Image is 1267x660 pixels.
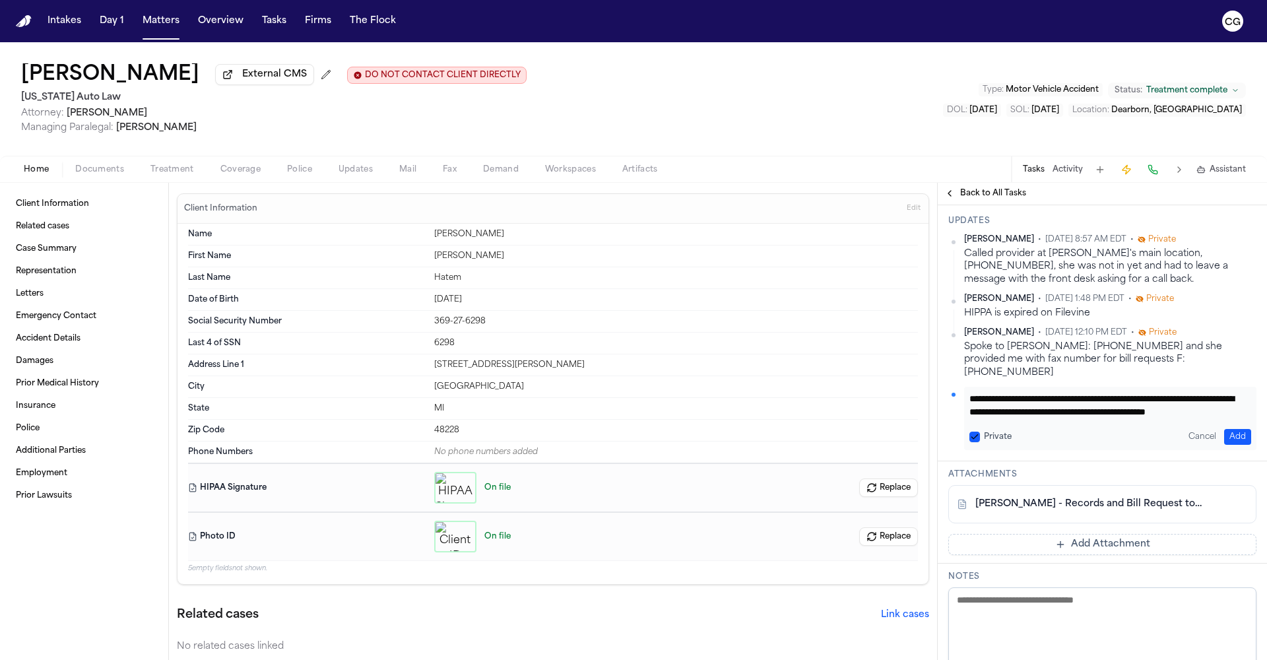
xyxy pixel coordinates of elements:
[969,106,997,114] span: [DATE]
[964,234,1034,245] span: [PERSON_NAME]
[434,425,918,436] div: 48228
[948,469,1256,480] h3: Attachments
[188,316,426,327] dt: Social Security Number
[1023,164,1045,175] button: Tasks
[21,63,199,87] h1: [PERSON_NAME]
[11,463,158,484] a: Employment
[1149,327,1177,338] span: Private
[188,338,426,348] dt: Last 4 of SSN
[903,198,925,219] button: Edit
[188,472,426,504] dt: HIPAA Signature
[964,247,1256,286] div: Called provider at [PERSON_NAME]'s main location, [PHONE_NUMBER], she was not in yet and had to l...
[188,447,253,457] span: Phone Numbers
[434,338,918,348] div: 6298
[960,188,1026,199] span: Back to All Tasks
[11,440,158,461] a: Additional Parties
[1038,327,1041,338] span: •
[859,478,918,497] button: Replace
[434,229,918,240] div: [PERSON_NAME]
[21,108,64,118] span: Attorney:
[1006,86,1099,94] span: Motor Vehicle Accident
[964,294,1034,304] span: [PERSON_NAME]
[220,164,261,175] span: Coverage
[188,564,918,574] p: 5 empty fields not shown.
[11,418,158,439] a: Police
[257,9,292,33] a: Tasks
[137,9,185,33] button: Matters
[116,123,197,133] span: [PERSON_NAME]
[907,204,921,213] span: Edit
[969,392,1241,418] textarea: Add your update
[434,251,918,261] div: [PERSON_NAME]
[1031,106,1059,114] span: [DATE]
[1045,294,1124,304] span: [DATE] 1:48 PM EDT
[622,164,658,175] span: Artifacts
[434,273,918,283] div: Hatem
[21,90,527,106] h2: [US_STATE] Auto Law
[365,70,521,81] span: DO NOT CONTACT CLIENT DIRECTLY
[1072,106,1109,114] span: Location :
[188,425,426,436] dt: Zip Code
[1045,327,1127,338] span: [DATE] 12:10 PM EDT
[188,229,426,240] dt: Name
[938,188,1033,199] button: Back to All Tasks
[11,261,158,282] a: Representation
[1128,294,1132,304] span: •
[1148,234,1176,245] span: Private
[344,9,401,33] button: The Flock
[948,572,1256,582] h3: Notes
[181,203,260,214] h3: Client Information
[964,307,1256,319] div: HIPPA is expired on Filevine
[1038,294,1041,304] span: •
[287,164,312,175] span: Police
[1196,164,1246,175] button: Assistant
[434,403,918,414] div: MI
[1091,160,1109,179] button: Add Task
[1115,85,1142,96] span: Status:
[16,15,32,28] a: Home
[881,609,929,622] button: Link cases
[347,67,527,84] button: Edit client contact restriction
[484,531,511,542] span: On file
[21,63,199,87] button: Edit matter name
[943,104,1001,117] button: Edit DOL: 2024-10-10
[1117,160,1136,179] button: Create Immediate Task
[1111,106,1242,114] span: Dearborn, [GEOGRAPHIC_DATA]
[188,360,426,370] dt: Address Line 1
[859,527,918,546] button: Replace
[484,482,511,493] span: On file
[42,9,86,33] button: Intakes
[483,164,519,175] span: Demand
[188,521,426,552] dt: Photo ID
[1108,82,1246,98] button: Change status from Treatment complete
[545,164,596,175] span: Workspaces
[300,9,337,33] button: Firms
[1224,429,1251,445] button: Add
[188,251,426,261] dt: First Name
[75,164,124,175] span: Documents
[11,216,158,237] a: Related cases
[984,432,1012,442] label: Private
[24,164,49,175] span: Home
[434,316,918,327] div: 369-27-6298
[964,341,1256,379] div: Spoke to [PERSON_NAME]: [PHONE_NUMBER] and she provided me with fax number for bill requests F:[P...
[1144,160,1162,179] button: Make a Call
[21,123,114,133] span: Managing Paralegal:
[1038,234,1041,245] span: •
[242,68,307,81] span: External CMS
[177,640,929,653] div: No related cases linked
[215,64,314,85] button: External CMS
[11,283,158,304] a: Letters
[11,193,158,214] a: Client Information
[1045,234,1126,245] span: [DATE] 8:57 AM EDT
[1053,164,1083,175] button: Activity
[11,350,158,372] a: Damages
[964,327,1034,338] span: [PERSON_NAME]
[11,373,158,394] a: Prior Medical History
[1131,327,1134,338] span: •
[94,9,129,33] button: Day 1
[16,15,32,28] img: Finch Logo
